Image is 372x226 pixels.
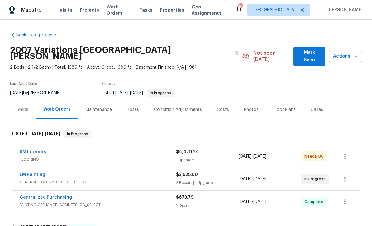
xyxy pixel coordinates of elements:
[28,131,43,136] span: [DATE]
[86,107,112,113] div: Maintenance
[304,176,328,182] span: In Progress
[238,4,243,10] div: 106
[253,154,266,159] span: [DATE]
[325,7,363,13] span: [PERSON_NAME]
[244,107,259,113] div: Photos
[12,130,60,138] h6: LISTED
[10,89,68,97] div: by [PERSON_NAME]
[253,50,290,62] span: Not seen [DATE]
[176,173,198,177] span: $3,925.00
[239,199,266,205] span: -
[298,49,320,64] span: Mark Seen
[293,47,325,66] button: Mark Seen
[239,154,252,159] span: [DATE]
[102,82,115,85] span: Project
[20,202,176,208] span: PAINTING, APPLIANCE, CABINETS, OD_SELECT
[10,47,231,59] h2: 2007 Variations [GEOGRAPHIC_DATA][PERSON_NAME]
[28,131,60,136] span: -
[102,91,174,95] span: Listed
[217,107,229,113] div: Costs
[20,195,72,200] a: Centralized Purchasing
[21,7,42,13] span: Maestro
[17,107,28,113] div: Visits
[43,106,71,113] div: Work Orders
[127,107,139,113] div: Notes
[329,51,362,62] button: Actions
[60,7,72,13] span: Visits
[10,82,37,85] span: Last Visit Date
[10,32,70,38] a: Back to all projects
[80,7,99,13] span: Projects
[154,107,202,113] div: Condition Adjustments
[239,200,252,204] span: [DATE]
[253,200,266,204] span: [DATE]
[10,91,23,95] span: [DATE]
[304,153,326,159] span: Needs QC
[176,202,239,209] div: 1 Repair
[231,48,242,59] button: Copy Address
[239,177,252,181] span: [DATE]
[20,173,45,177] a: LM Painting
[311,107,323,113] div: Cases
[130,91,143,95] span: [DATE]
[239,153,266,159] span: -
[253,177,266,181] span: [DATE]
[64,131,91,137] span: In Progress
[10,64,242,71] span: 2 Beds | 2 1/2 Baths | Total: 1386 ft² | Above Grade: 1386 ft² | Basement Finished: N/A | 1981
[304,199,326,205] span: Complete
[334,53,357,60] span: Actions
[192,4,228,16] span: Geo Assignments
[10,124,362,144] div: LISTED [DATE]-[DATE]In Progress
[147,91,174,95] span: In Progress
[239,176,266,182] span: -
[176,157,239,163] div: 1 Upgrade
[115,91,143,95] span: -
[139,8,152,12] span: Tasks
[176,150,199,154] span: $4,479.24
[176,195,193,200] span: $673.79
[176,180,239,186] div: 2 Repairs | 1 Upgrade
[253,7,296,13] span: [GEOGRAPHIC_DATA]
[107,4,132,16] span: Work Orders
[45,131,60,136] span: [DATE]
[20,150,46,154] a: RM Interiors
[20,156,176,163] span: FLOORING
[160,7,184,13] span: Properties
[20,179,176,185] span: GENERAL_CONTRACTOR, OD_SELECT
[274,107,296,113] div: Floor Plans
[115,91,128,95] span: [DATE]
